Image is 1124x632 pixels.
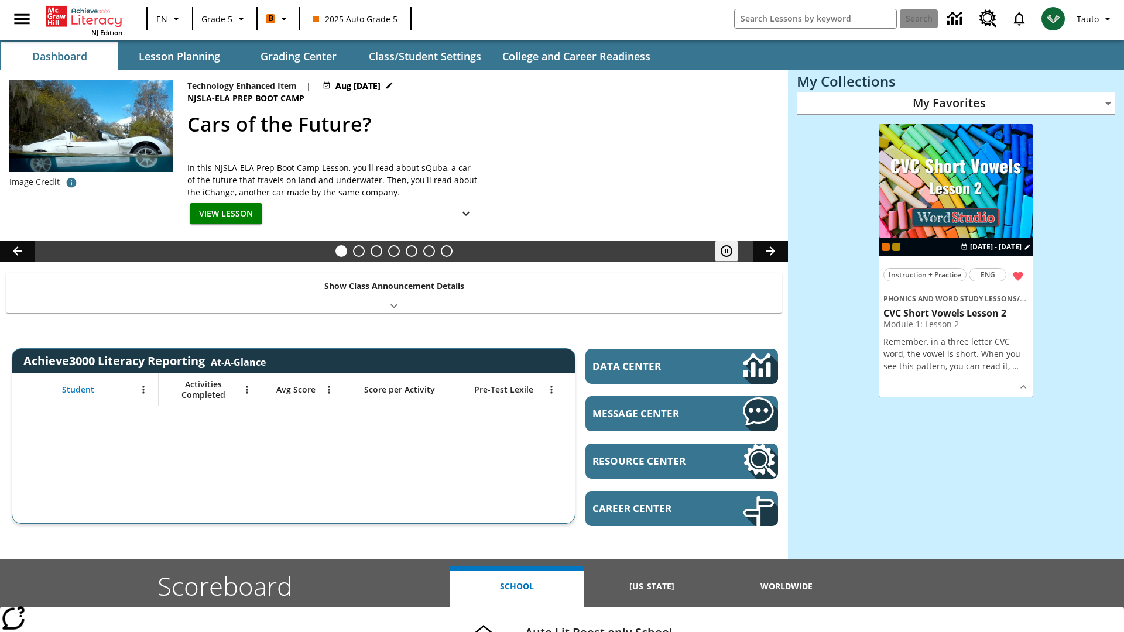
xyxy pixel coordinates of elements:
[335,245,347,257] button: Slide 1 Cars of the Future?
[135,381,152,399] button: Open Menu
[46,4,122,37] div: Home
[1017,293,1026,304] span: /
[969,268,1006,281] button: ENG
[592,454,708,468] span: Resource Center
[151,8,189,29] button: Language: EN, Select a language
[585,396,778,431] a: Message Center
[353,245,365,257] button: Slide 2 What's the Big Idea?
[972,3,1004,35] a: Resource Center, Will open in new tab
[585,444,778,479] a: Resource Center, Will open in new tab
[883,307,1029,320] h3: CVC Short Vowels Lesson 2
[9,176,60,188] p: Image Credit
[187,92,307,105] span: NJSLA-ELA Prep Boot Camp
[883,268,967,281] button: Instruction + Practice
[1,42,118,70] button: Dashboard
[981,269,995,281] span: ENG
[1072,8,1119,29] button: Profile/Settings
[592,502,708,515] span: Career Center
[1077,13,1099,25] span: Tauto
[60,172,83,193] button: Photo credit: AP
[450,566,584,607] button: School
[585,349,778,384] a: Data Center
[1012,360,1019,372] span: …
[879,124,1033,397] div: lesson details
[797,92,1115,115] div: My Favorites
[493,42,660,70] button: College and Career Readiness
[121,42,238,70] button: Lesson Planning
[23,353,266,369] span: Achieve3000 Literacy Reporting
[190,203,262,225] button: View Lesson
[882,243,890,251] div: Current Class
[1041,7,1065,30] img: avatar image
[592,359,703,373] span: Data Center
[364,384,435,395] span: Score per Activity
[211,353,266,369] div: At-A-Glance
[201,13,232,25] span: Grade 5
[970,242,1022,252] span: [DATE] - [DATE]
[883,292,1029,305] span: Topic: Phonics and Word Study Lessons/CVC Short Vowels
[1020,294,1081,304] span: CVC Short Vowels
[276,384,316,395] span: Avg Score
[5,2,39,36] button: Open side menu
[715,241,750,262] div: Pause
[892,243,900,251] div: New 2025 class
[753,241,788,262] button: Lesson carousel, Next
[797,73,1115,90] h3: My Collections
[187,80,297,92] p: Technology Enhanced Item
[1004,4,1034,34] a: Notifications
[592,407,708,420] span: Message Center
[187,109,774,139] h2: Cars of the Future?
[735,9,896,28] input: search field
[165,379,242,400] span: Activities Completed
[715,241,738,262] button: Pause
[268,11,273,26] span: B
[313,13,397,25] span: 2025 Auto Grade 5
[359,42,491,70] button: Class/Student Settings
[187,162,480,198] div: In this NJSLA-ELA Prep Boot Camp Lesson, you'll read about sQuba, a car of the future that travel...
[454,203,478,225] button: Show Details
[6,273,782,313] div: Show Class Announcement Details
[46,5,122,28] a: Home
[335,80,381,92] span: Aug [DATE]
[1015,378,1032,396] button: Show Details
[940,3,972,35] a: Data Center
[883,335,1029,372] p: Remember, in a three letter CVC word, the vowel is short. When you see this pattern, you can read...
[958,242,1033,252] button: Aug 27 - Aug 27 Choose Dates
[1008,266,1029,287] button: Remove from Favorites
[406,245,417,257] button: Slide 5 Career Lesson
[1034,4,1072,34] button: Select a new avatar
[320,381,338,399] button: Open Menu
[9,80,173,190] img: High-tech automobile treading water.
[324,280,464,292] p: Show Class Announcement Details
[423,245,435,257] button: Slide 6 Making a Difference for the Planet
[156,13,167,25] span: EN
[585,491,778,526] a: Career Center
[441,245,453,257] button: Slide 7 Sleepless in the Animal Kingdom
[719,566,854,607] button: Worldwide
[889,269,961,281] span: Instruction + Practice
[62,384,94,395] span: Student
[240,42,357,70] button: Grading Center
[320,80,396,92] button: Aug 24 - Aug 01 Choose Dates
[238,381,256,399] button: Open Menu
[306,80,311,92] span: |
[883,294,1017,304] span: Phonics and Word Study Lessons
[543,381,560,399] button: Open Menu
[474,384,533,395] span: Pre-Test Lexile
[261,8,296,29] button: Boost Class color is orange. Change class color
[197,8,253,29] button: Grade: Grade 5, Select a grade
[91,28,122,37] span: NJ Edition
[388,245,400,257] button: Slide 4 Pre-release lesson
[584,566,719,607] button: [US_STATE]
[371,245,382,257] button: Slide 3 One Idea, Lots of Hard Work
